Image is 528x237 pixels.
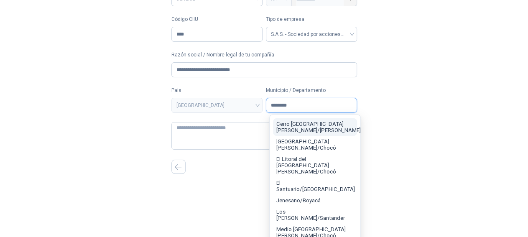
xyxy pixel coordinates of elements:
button: Los [PERSON_NAME]/Santander [273,206,357,224]
button: El Litoral del [GEOGRAPHIC_DATA][PERSON_NAME]/Chocó [273,153,357,177]
span: COLOMBIA [176,99,258,112]
span: Jenesano / Boyacá [276,197,321,204]
button: Jenesano/Boyacá [273,195,357,206]
span: El Santuario / [GEOGRAPHIC_DATA] [276,180,355,192]
span: Cerro [GEOGRAPHIC_DATA][PERSON_NAME] / [PERSON_NAME] [276,121,361,133]
label: Municipio / Departamento [266,87,357,94]
button: [GEOGRAPHIC_DATA][PERSON_NAME]/Chocó [273,136,357,153]
label: Razón social / Nombre legal de tu compañía [171,51,357,59]
span: El Litoral del [GEOGRAPHIC_DATA][PERSON_NAME] / Chocó [276,156,336,175]
label: Tipo de empresa [266,15,357,23]
span: [GEOGRAPHIC_DATA][PERSON_NAME] / Chocó [276,138,336,151]
button: El Santuario/[GEOGRAPHIC_DATA] [273,177,357,195]
span: S.A.S. - Sociedad por acciones simplificada [271,28,352,41]
span: Los [PERSON_NAME] / Santander [276,209,345,221]
label: Código CIIU [171,15,263,23]
label: Pais [171,87,263,94]
button: Cerro [GEOGRAPHIC_DATA][PERSON_NAME]/[PERSON_NAME] [273,118,357,136]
